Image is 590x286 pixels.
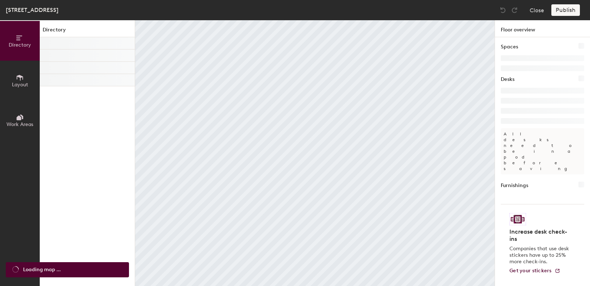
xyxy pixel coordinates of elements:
p: Companies that use desk stickers have up to 25% more check-ins. [509,246,571,265]
h1: Floor overview [495,20,590,37]
span: Directory [9,42,31,48]
p: All desks need to be in a pod before saving [501,128,584,174]
button: Close [530,4,544,16]
img: Redo [511,6,518,14]
a: Get your stickers [509,268,560,274]
h4: Increase desk check-ins [509,228,571,243]
img: Undo [499,6,507,14]
canvas: Map [135,20,495,286]
h1: Furnishings [501,182,528,190]
span: Get your stickers [509,268,552,274]
div: [STREET_ADDRESS] [6,5,59,14]
img: Sticker logo [509,213,526,225]
span: Work Areas [7,121,33,127]
span: Loading map ... [23,266,61,274]
span: Layout [12,82,28,88]
h1: Directory [40,26,135,37]
h1: Spaces [501,43,518,51]
h1: Desks [501,75,514,83]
